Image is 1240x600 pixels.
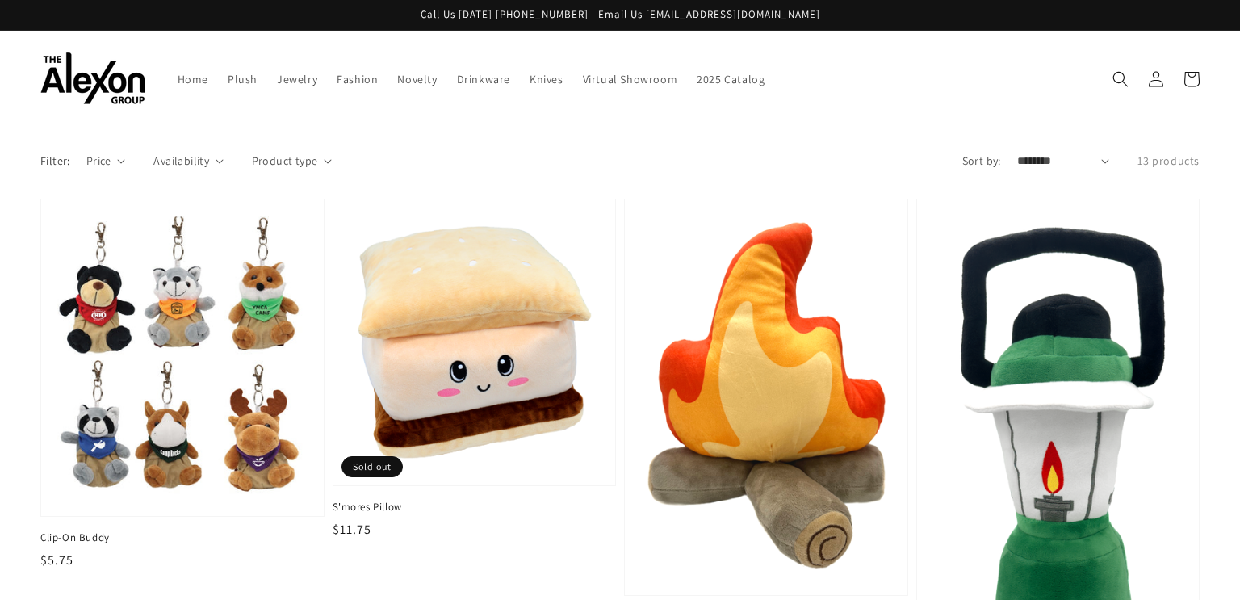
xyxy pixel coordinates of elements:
[178,72,208,86] span: Home
[40,531,325,545] span: Clip-On Buddy
[153,153,223,170] summary: Availability
[228,72,258,86] span: Plush
[86,153,126,170] summary: Price
[397,72,437,86] span: Novelty
[520,62,573,96] a: Knives
[333,500,617,514] span: S'mores Pillow
[168,62,218,96] a: Home
[40,199,325,570] a: Clip-On Buddy Clip-On Buddy $5.75
[583,72,678,86] span: Virtual Showroom
[573,62,688,96] a: Virtual Showroom
[337,72,378,86] span: Fashion
[1103,61,1138,97] summary: Search
[1137,153,1200,170] p: 13 products
[40,52,145,105] img: The Alexon Group
[40,153,70,170] p: Filter:
[962,153,1001,170] label: Sort by:
[350,216,600,469] img: S'mores Pillow
[267,62,327,96] a: Jewelry
[641,216,891,579] img: Campfire Plush
[697,72,765,86] span: 2025 Catalog
[218,62,267,96] a: Plush
[333,199,617,539] a: S'mores Pillow S'mores Pillow $11.75
[57,216,308,500] img: Clip-On Buddy
[252,153,318,170] span: Product type
[277,72,317,86] span: Jewelry
[327,62,387,96] a: Fashion
[153,153,209,170] span: Availability
[530,72,563,86] span: Knives
[457,72,510,86] span: Drinkware
[86,153,111,170] span: Price
[333,521,371,538] span: $11.75
[252,153,332,170] summary: Product type
[40,552,73,569] span: $5.75
[341,456,403,477] span: Sold out
[447,62,520,96] a: Drinkware
[687,62,774,96] a: 2025 Catalog
[387,62,446,96] a: Novelty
